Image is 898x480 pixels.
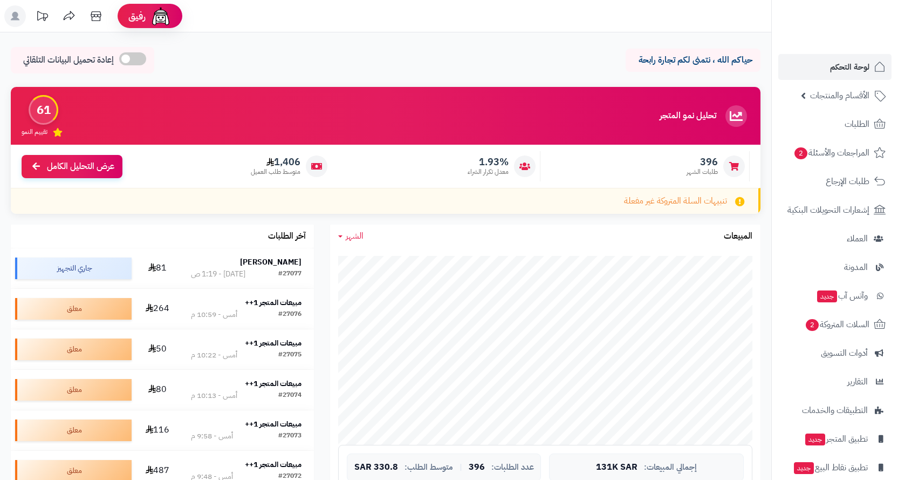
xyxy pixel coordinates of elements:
[278,390,301,401] div: #27074
[278,350,301,361] div: #27075
[245,418,301,430] strong: مبيعات المتجر 1++
[794,147,808,160] span: 2
[29,5,56,30] a: تحديثات المنصة
[634,54,752,66] p: حياكم الله ، نتمنى لكم تجارة رابحة
[468,156,509,168] span: 1.93%
[245,337,301,349] strong: مبيعات المتجر 1++
[22,155,122,178] a: عرض التحليل الكامل
[15,258,132,279] div: جاري التجهيز
[844,260,868,275] span: المدونة
[491,463,534,472] span: عدد الطلبات:
[830,59,869,75] span: لوحة التحكم
[596,463,637,472] span: 131K SAR
[338,230,364,242] a: الشهر
[687,167,718,177] span: طلبات الشهر
[128,10,146,23] span: رفيق
[847,231,868,246] span: العملاء
[778,283,892,309] a: وآتس آبجديد
[278,309,301,320] div: #27076
[794,462,814,474] span: جديد
[805,434,825,445] span: جديد
[778,254,892,280] a: المدونة
[23,54,114,66] span: إعادة تحميل البيانات التلقائي
[136,370,179,410] td: 80
[15,339,132,360] div: معلق
[793,145,869,160] span: المراجعات والأسئلة
[278,269,301,280] div: #27077
[191,350,237,361] div: أمس - 10:22 م
[191,390,237,401] div: أمس - 10:13 م
[810,88,869,103] span: الأقسام والمنتجات
[346,229,364,242] span: الشهر
[405,463,453,472] span: متوسط الطلب:
[22,127,47,137] span: تقييم النمو
[468,167,509,177] span: معدل تكرار الشراء
[804,431,868,447] span: تطبيق المتجر
[778,54,892,80] a: لوحة التحكم
[191,269,245,280] div: [DATE] - 1:19 ص
[624,195,727,207] span: تنبيهات السلة المتروكة غير مفعلة
[805,319,819,332] span: 2
[778,168,892,194] a: طلبات الإرجاع
[778,369,892,395] a: التقارير
[245,297,301,308] strong: مبيعات المتجر 1++
[778,226,892,252] a: العملاء
[724,232,752,241] h3: المبيعات
[847,374,868,389] span: التقارير
[150,5,172,27] img: ai-face.png
[778,426,892,452] a: تطبيق المتجرجديد
[778,340,892,366] a: أدوات التسويق
[245,378,301,389] strong: مبيعات المتجر 1++
[191,431,233,442] div: أمس - 9:58 م
[469,463,485,472] span: 396
[460,463,462,471] span: |
[816,288,868,303] span: وآتس آب
[268,232,306,241] h3: آخر الطلبات
[644,463,697,472] span: إجمالي المبيعات:
[245,459,301,470] strong: مبيعات المتجر 1++
[687,156,718,168] span: 396
[845,117,869,132] span: الطلبات
[778,397,892,423] a: التطبيقات والخدمات
[825,9,888,31] img: logo-2.png
[136,329,179,369] td: 50
[251,167,300,177] span: متوسط طلب العميل
[778,140,892,166] a: المراجعات والأسئلة2
[660,111,716,121] h3: تحليل نمو المتجر
[240,256,301,268] strong: [PERSON_NAME]
[278,431,301,442] div: #27073
[778,312,892,337] a: السلات المتروكة2
[251,156,300,168] span: 1,406
[778,197,892,223] a: إشعارات التحويلات البنكية
[817,290,837,302] span: جديد
[354,463,398,472] span: 330.8 SAR
[136,248,179,288] td: 81
[136,410,179,450] td: 116
[778,111,892,137] a: الطلبات
[136,289,179,329] td: 264
[15,420,132,441] div: معلق
[787,202,869,218] span: إشعارات التحويلات البنكية
[826,174,869,189] span: طلبات الإرجاع
[191,309,237,320] div: أمس - 10:59 م
[47,160,114,173] span: عرض التحليل الكامل
[821,346,868,361] span: أدوات التسويق
[805,317,869,332] span: السلات المتروكة
[15,298,132,320] div: معلق
[802,403,868,418] span: التطبيقات والخدمات
[793,460,868,475] span: تطبيق نقاط البيع
[15,379,132,401] div: معلق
